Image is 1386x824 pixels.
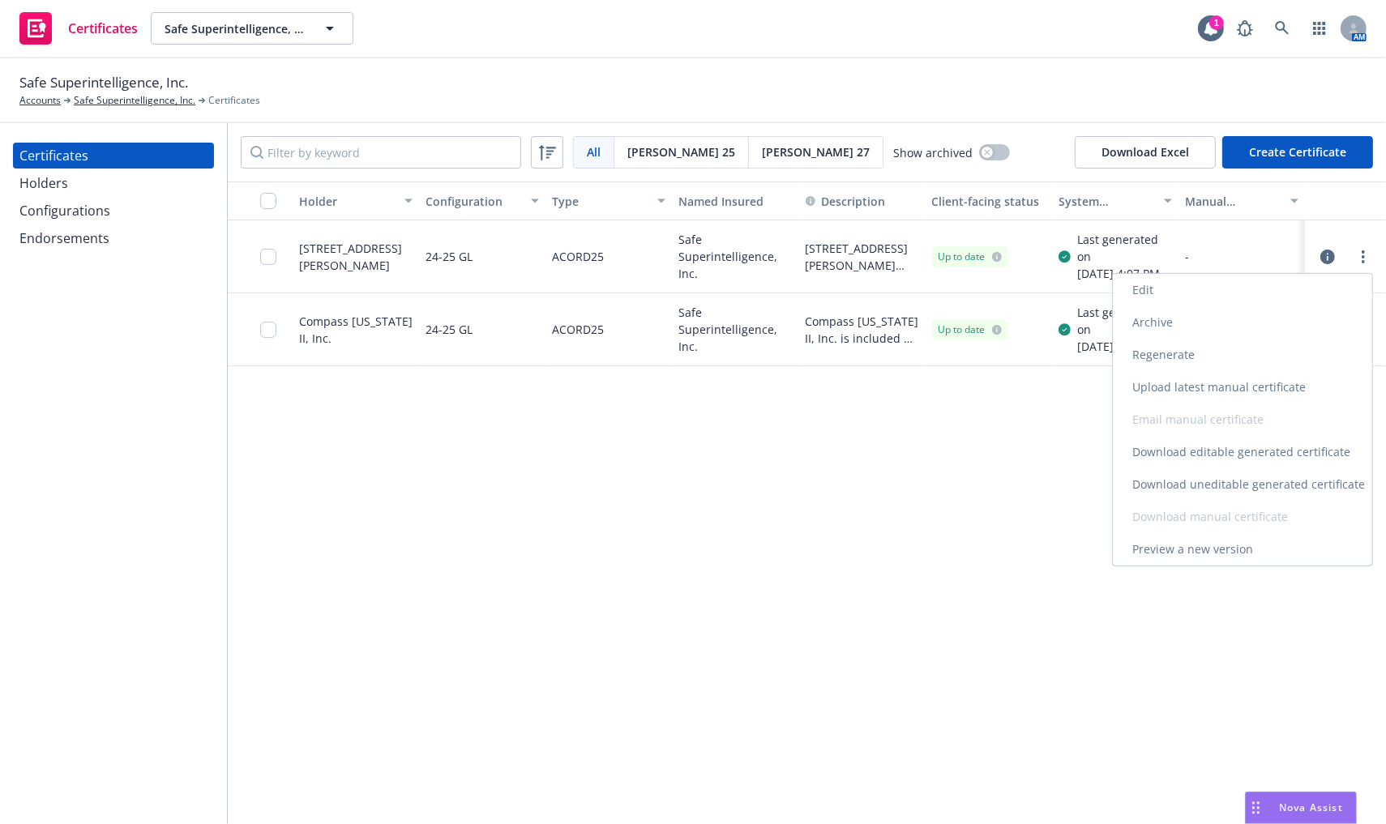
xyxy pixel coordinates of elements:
[1209,15,1224,30] div: 1
[1185,193,1281,210] div: Manual certificate last generated
[672,181,798,220] button: Named Insured
[260,193,276,209] input: Select all
[1185,248,1298,265] div: -
[1279,801,1343,814] span: Nova Assist
[1179,181,1305,220] button: Manual certificate last generated
[1303,12,1336,45] a: Switch app
[806,193,886,210] button: Description
[672,220,798,293] div: Safe Superintelligence, Inc.
[1075,136,1216,169] button: Download Excel
[19,198,110,224] div: Configurations
[165,20,305,37] span: Safe Superintelligence, Inc.
[19,225,109,251] div: Endorsements
[13,6,144,51] a: Certificates
[1113,339,1372,371] a: Regenerate
[1229,12,1261,45] a: Report a Bug
[552,303,604,356] div: ACORD25
[426,230,473,283] div: 24-25 GL
[1052,181,1179,220] button: System certificate last generated
[13,225,214,251] a: Endorsements
[1245,792,1357,824] button: Nova Assist
[1077,231,1172,265] div: Last generated on
[939,250,1002,264] div: Up to date
[260,249,276,265] input: Toggle Row Selected
[13,143,214,169] a: Certificates
[426,193,521,210] div: Configuration
[1113,371,1372,403] a: Upload latest manual certificate
[1113,274,1372,306] a: Edit
[1113,533,1372,566] a: Preview a new version
[1059,193,1154,210] div: System certificate last generated
[806,240,919,274] button: [STREET_ADDRESS][PERSON_NAME] Partners, LP c/o King Asset Management & [GEOGRAPHIC_DATA] is inclu...
[260,322,276,338] input: Toggle Row Selected
[926,181,1052,220] button: Client-facing status
[1246,792,1266,823] div: Drag to move
[1222,136,1373,169] button: Create Certificate
[806,313,919,347] button: Compass [US_STATE] II, Inc. is included as Additional Insured as respects (GL, UMB), but only to ...
[19,93,61,108] a: Accounts
[19,170,68,196] div: Holders
[74,93,195,108] a: Safe Superintelligence, Inc.
[932,193,1046,210] div: Client-facing status
[552,193,648,210] div: Type
[678,193,792,210] div: Named Insured
[1354,247,1373,267] a: more
[1113,468,1372,501] a: Download uneditable generated certificate
[587,143,601,160] span: All
[13,170,214,196] a: Holders
[13,198,214,224] a: Configurations
[1077,304,1172,338] div: Last generated on
[762,143,870,160] span: [PERSON_NAME] 27
[1077,338,1172,355] div: [DATE] 4:07 PM
[293,181,419,220] button: Holder
[19,143,88,169] div: Certificates
[1113,306,1372,339] a: Archive
[419,181,545,220] button: Configuration
[552,230,604,283] div: ACORD25
[208,93,260,108] span: Certificates
[68,22,138,35] span: Certificates
[241,136,521,169] input: Filter by keyword
[893,144,973,161] span: Show archived
[19,72,188,93] span: Safe Superintelligence, Inc.
[545,181,672,220] button: Type
[151,12,353,45] button: Safe Superintelligence, Inc.
[1266,12,1298,45] a: Search
[672,293,798,366] div: Safe Superintelligence, Inc.
[299,313,413,347] div: Compass [US_STATE] II, Inc.
[1077,265,1172,282] div: [DATE] 4:07 PM
[939,322,1002,337] div: Up to date
[299,240,413,274] div: [STREET_ADDRESS][PERSON_NAME]
[627,143,735,160] span: [PERSON_NAME] 25
[299,193,395,210] div: Holder
[426,303,473,356] div: 24-25 GL
[1113,436,1372,468] a: Download editable generated certificate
